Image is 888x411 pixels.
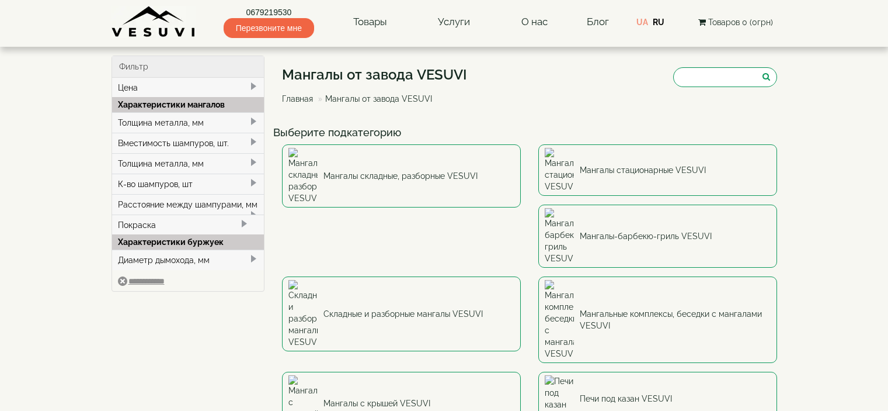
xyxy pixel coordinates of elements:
[112,133,264,153] div: Вместимость шампуров, шт.
[545,148,574,192] img: Мангалы стационарные VESUVI
[282,277,521,351] a: Складные и разборные мангалы VESUVI Складные и разборные мангалы VESUVI
[224,18,314,38] span: Перезвоните мне
[538,277,777,363] a: Мангальные комплексы, беседки с мангалами VESUVI Мангальные комплексы, беседки с мангалами VESUVI
[653,18,664,27] a: RU
[282,67,467,82] h1: Мангалы от завода VESUVI
[342,9,399,36] a: Товары
[112,6,196,38] img: Завод VESUVI
[545,280,574,360] img: Мангальные комплексы, беседки с мангалами VESUVI
[426,9,482,36] a: Услуги
[112,215,264,235] div: Покраска
[708,18,773,27] span: Товаров 0 (0грн)
[224,6,314,18] a: 0679219530
[112,250,264,270] div: Диаметр дымохода, мм
[112,78,264,98] div: Цена
[545,208,574,264] img: Мангалы-барбекю-гриль VESUVI
[282,94,313,103] a: Главная
[112,153,264,174] div: Толщина металла, мм
[112,174,264,194] div: К-во шампуров, шт
[112,112,264,133] div: Толщина металла, мм
[288,280,318,348] img: Складные и разборные мангалы VESUVI
[273,127,786,139] h4: Выберите подкатегорию
[315,93,432,105] li: Мангалы от завода VESUVI
[587,16,609,27] a: Блог
[636,18,648,27] a: UA
[510,9,559,36] a: О нас
[112,194,264,215] div: Расстояние между шампурами, мм
[288,148,318,204] img: Мангалы складные, разборные VESUVI
[538,144,777,196] a: Мангалы стационарные VESUVI Мангалы стационарные VESUVI
[695,16,776,29] button: Товаров 0 (0грн)
[112,234,264,250] div: Характеристики буржуек
[112,97,264,112] div: Характеристики мангалов
[112,56,264,78] div: Фильтр
[538,205,777,268] a: Мангалы-барбекю-гриль VESUVI Мангалы-барбекю-гриль VESUVI
[282,144,521,208] a: Мангалы складные, разборные VESUVI Мангалы складные, разборные VESUVI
